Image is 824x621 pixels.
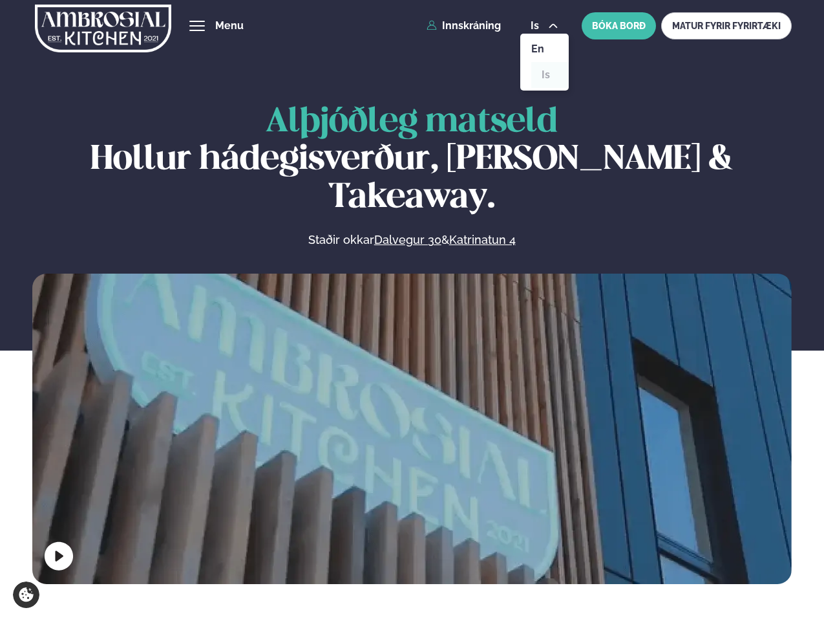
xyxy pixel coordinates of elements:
a: en [521,36,569,62]
p: Staðir okkar & [167,232,656,248]
span: Alþjóðleg matseld [266,106,558,138]
a: Innskráning [427,20,501,32]
a: Cookie settings [13,582,39,608]
button: hamburger [189,18,205,34]
h1: Hollur hádegisverður, [PERSON_NAME] & Takeaway. [32,103,792,217]
a: MATUR FYRIR FYRIRTÆKI [661,12,792,39]
img: logo [35,2,171,55]
a: is [531,62,580,88]
button: BÓKA BORÐ [582,12,656,39]
button: is [520,21,569,31]
span: is [531,21,543,31]
a: Katrinatun 4 [449,232,516,248]
a: Dalvegur 30 [374,232,441,248]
